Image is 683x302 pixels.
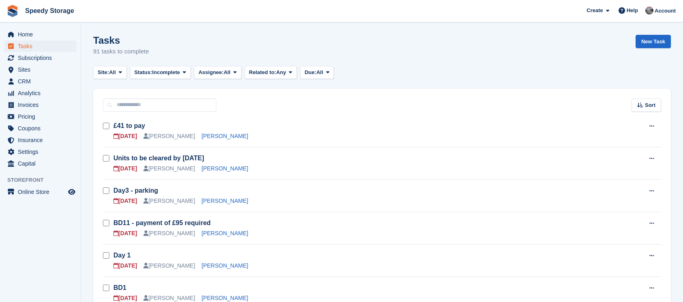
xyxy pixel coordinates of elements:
button: Due: All [300,66,334,79]
span: Analytics [18,87,66,99]
span: Storefront [7,176,81,184]
a: Preview store [67,187,77,197]
span: Pricing [18,111,66,122]
div: [PERSON_NAME] [143,132,195,140]
a: menu [4,111,77,122]
span: Account [655,7,676,15]
a: BD1 [113,284,126,291]
a: [PERSON_NAME] [202,230,248,236]
span: Coupons [18,123,66,134]
a: [PERSON_NAME] [202,198,248,204]
a: menu [4,29,77,40]
button: Site: All [93,66,127,79]
span: Online Store [18,186,66,198]
span: Home [18,29,66,40]
span: Due: [305,68,316,77]
span: Sort [645,101,655,109]
h1: Tasks [93,35,149,46]
span: Help [627,6,638,15]
a: menu [4,134,77,146]
span: Any [276,68,286,77]
div: [PERSON_NAME] [143,164,195,173]
div: [PERSON_NAME] [143,229,195,238]
span: Settings [18,146,66,157]
span: Create [587,6,603,15]
div: [DATE] [113,197,137,205]
span: Tasks [18,40,66,52]
button: Status: Incomplete [130,66,191,79]
span: Subscriptions [18,52,66,64]
div: [PERSON_NAME] [143,197,195,205]
a: Units to be cleared by [DATE] [113,155,204,162]
a: menu [4,123,77,134]
div: [DATE] [113,132,137,140]
span: Site: [98,68,109,77]
span: Assignee: [198,68,224,77]
a: menu [4,40,77,52]
span: All [109,68,116,77]
div: [PERSON_NAME] [143,262,195,270]
span: Capital [18,158,66,169]
span: All [224,68,231,77]
a: menu [4,52,77,64]
button: Related to: Any [245,66,297,79]
a: New Task [636,35,671,48]
span: Status: [134,68,152,77]
span: Insurance [18,134,66,146]
div: [DATE] [113,229,137,238]
span: Invoices [18,99,66,111]
div: [DATE] [113,164,137,173]
a: Day3 - parking [113,187,158,194]
a: menu [4,146,77,157]
span: Incomplete [152,68,180,77]
p: 91 tasks to complete [93,47,149,56]
span: All [316,68,323,77]
img: Dan Jackson [645,6,653,15]
a: [PERSON_NAME] [202,133,248,139]
div: [DATE] [113,262,137,270]
a: [PERSON_NAME] [202,165,248,172]
a: £41 to pay [113,122,145,129]
a: menu [4,186,77,198]
a: menu [4,64,77,75]
a: menu [4,99,77,111]
a: menu [4,158,77,169]
img: stora-icon-8386f47178a22dfd0bd8f6a31ec36ba5ce8667c1dd55bd0f319d3a0aa187defe.svg [6,5,19,17]
a: [PERSON_NAME] [202,262,248,269]
a: [PERSON_NAME] [202,295,248,301]
span: Sites [18,64,66,75]
a: menu [4,76,77,87]
a: Day 1 [113,252,131,259]
button: Assignee: All [194,66,241,79]
a: menu [4,87,77,99]
a: BD11 - payment of £95 required [113,219,211,226]
span: Related to: [249,68,276,77]
span: CRM [18,76,66,87]
a: Speedy Storage [22,4,77,17]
